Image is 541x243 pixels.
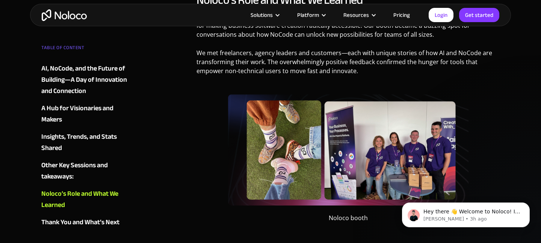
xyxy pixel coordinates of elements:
[288,10,334,20] div: Platform
[41,131,132,154] a: Insights, Trends, and Stats Shared
[41,42,132,57] div: TABLE OF CONTENT
[297,10,319,20] div: Platform
[384,10,419,20] a: Pricing
[391,187,541,239] iframe: Intercom notifications message
[41,160,132,182] a: Other Key Sessions and takeaways:
[241,10,288,20] div: Solutions
[41,63,132,97] a: AI, NoCode, and the Future of Building—A Day of Innovation and Connection
[459,8,499,22] a: Get started
[41,217,119,228] div: Thank You and What’s Next
[41,103,132,125] a: A Hub for Visionaries and Makers
[41,217,132,228] a: Thank You and What’s Next
[41,188,132,211] a: Noloco’s Role and What We Learned
[42,9,87,21] a: home
[429,8,453,22] a: Login
[334,10,384,20] div: Resources
[251,10,273,20] div: Solutions
[343,10,369,20] div: Resources
[228,213,468,222] figcaption: Noloco booth
[196,48,500,81] p: We met freelancers, agency leaders and customers—each with unique stories of how AI and NoCode ar...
